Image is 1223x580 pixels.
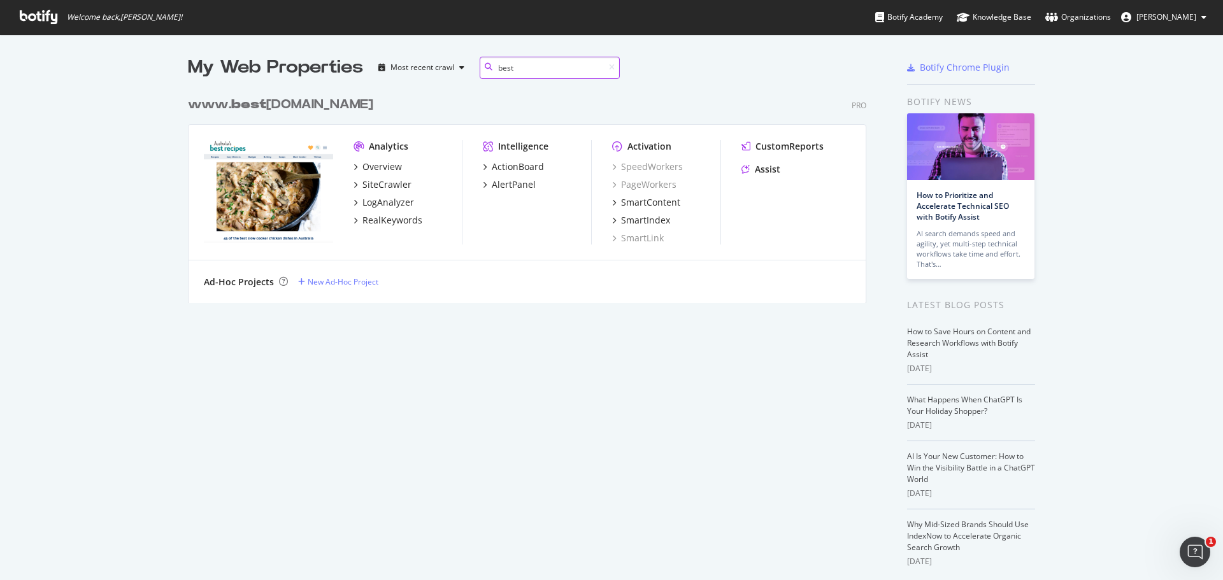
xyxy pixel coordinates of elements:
[907,61,1010,74] a: Botify Chrome Plugin
[480,57,620,79] input: Search
[298,276,378,287] a: New Ad-Hoc Project
[755,140,824,153] div: CustomReports
[917,190,1009,222] a: How to Prioritize and Accelerate Technical SEO with Botify Assist
[755,163,780,176] div: Assist
[1180,537,1210,567] iframe: Intercom live chat
[354,178,411,191] a: SiteCrawler
[907,488,1035,499] div: [DATE]
[741,163,780,176] a: Assist
[188,95,378,114] a: www.best[DOMAIN_NAME]
[907,95,1035,109] div: Botify news
[354,160,402,173] a: Overview
[907,394,1022,416] a: What Happens When ChatGPT Is Your Holiday Shopper?
[621,214,670,227] div: SmartIndex
[390,64,454,71] div: Most recent crawl
[612,160,683,173] a: SpeedWorkers
[1136,11,1196,22] span: Mike Cook
[483,160,544,173] a: ActionBoard
[492,160,544,173] div: ActionBoard
[188,80,876,303] div: grid
[741,140,824,153] a: CustomReports
[1111,7,1217,27] button: [PERSON_NAME]
[204,276,274,288] div: Ad-Hoc Projects
[362,214,422,227] div: RealKeywords
[373,57,469,78] button: Most recent crawl
[920,61,1010,74] div: Botify Chrome Plugin
[362,178,411,191] div: SiteCrawler
[308,276,378,287] div: New Ad-Hoc Project
[612,214,670,227] a: SmartIndex
[907,326,1031,360] a: How to Save Hours on Content and Research Workflows with Botify Assist
[362,160,402,173] div: Overview
[492,178,536,191] div: AlertPanel
[231,98,266,111] b: best
[612,178,676,191] a: PageWorkers
[907,519,1029,553] a: Why Mid-Sized Brands Should Use IndexNow to Accelerate Organic Search Growth
[1206,537,1216,547] span: 1
[852,100,866,111] div: Pro
[907,420,1035,431] div: [DATE]
[369,140,408,153] div: Analytics
[907,113,1034,180] img: How to Prioritize and Accelerate Technical SEO with Botify Assist
[907,363,1035,374] div: [DATE]
[907,298,1035,312] div: Latest Blog Posts
[627,140,671,153] div: Activation
[188,55,363,80] div: My Web Properties
[362,196,414,209] div: LogAnalyzer
[907,556,1035,567] div: [DATE]
[204,140,333,243] img: www.bestrecipes.com.au
[612,196,680,209] a: SmartContent
[483,178,536,191] a: AlertPanel
[957,11,1031,24] div: Knowledge Base
[907,451,1035,485] a: AI Is Your New Customer: How to Win the Visibility Battle in a ChatGPT World
[354,196,414,209] a: LogAnalyzer
[917,229,1025,269] div: AI search demands speed and agility, yet multi-step technical workflows take time and effort. Tha...
[875,11,943,24] div: Botify Academy
[612,232,664,244] a: SmartLink
[188,95,373,114] div: www. [DOMAIN_NAME]
[354,214,422,227] a: RealKeywords
[498,140,548,153] div: Intelligence
[67,12,182,22] span: Welcome back, [PERSON_NAME] !
[621,196,680,209] div: SmartContent
[1045,11,1111,24] div: Organizations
